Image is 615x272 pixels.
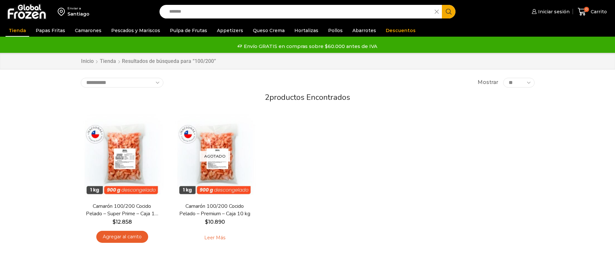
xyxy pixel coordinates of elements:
[122,58,216,64] h1: Resultados de búsqueda para “100/200”
[200,151,230,162] p: Agotado
[177,203,252,218] a: Camarón 100/200 Cocido Pelado – Premium – Caja 10 kg
[194,231,235,244] a: Leé más sobre “Camarón 100/200 Cocido Pelado - Premium - Caja 10 kg”
[349,24,379,37] a: Abarrotes
[576,4,609,19] a: 0 Carrito
[81,58,94,65] a: Inicio
[205,219,225,225] bdi: 10.890
[96,231,148,243] a: Agregar al carrito: “Camarón 100/200 Cocido Pelado - Super Prime - Caja 10 kg”
[167,24,210,37] a: Pulpa de Frutas
[478,79,498,86] span: Mostrar
[291,24,322,37] a: Hortalizas
[67,6,89,11] div: Enviar a
[214,24,246,37] a: Appetizers
[100,58,116,65] a: Tienda
[32,24,68,37] a: Papas Fritas
[269,92,350,102] span: productos encontrados
[584,7,589,12] span: 0
[530,5,570,18] a: Iniciar sesión
[81,78,163,88] select: Pedido de la tienda
[325,24,346,37] a: Pollos
[112,219,116,225] span: $
[112,219,132,225] bdi: 12.858
[85,203,159,218] a: Camarón 100/200 Cocido Pelado – Super Prime – Caja 10 kg
[537,8,570,15] span: Iniciar sesión
[67,11,89,17] div: Santiago
[265,92,269,102] span: 2
[383,24,419,37] a: Descuentos
[205,219,208,225] span: $
[108,24,163,37] a: Pescados y Mariscos
[589,8,607,15] span: Carrito
[81,58,216,65] nav: Breadcrumb
[6,24,29,37] a: Tienda
[58,6,67,17] img: address-field-icon.svg
[72,24,105,37] a: Camarones
[250,24,288,37] a: Queso Crema
[442,5,455,18] button: Search button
